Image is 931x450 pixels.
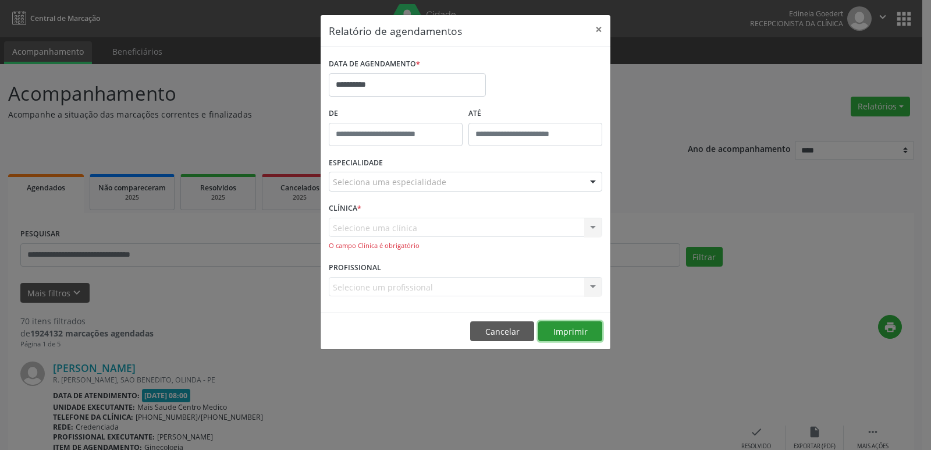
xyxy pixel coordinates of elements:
button: Close [587,15,610,44]
div: O campo Clínica é obrigatório [329,241,602,251]
label: ESPECIALIDADE [329,154,383,172]
label: CLÍNICA [329,200,361,218]
label: DATA DE AGENDAMENTO [329,55,420,73]
button: Imprimir [538,321,602,341]
span: Seleciona uma especialidade [333,176,446,188]
label: De [329,105,463,123]
button: Cancelar [470,321,534,341]
label: PROFISSIONAL [329,259,381,277]
label: ATÉ [468,105,602,123]
h5: Relatório de agendamentos [329,23,462,38]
